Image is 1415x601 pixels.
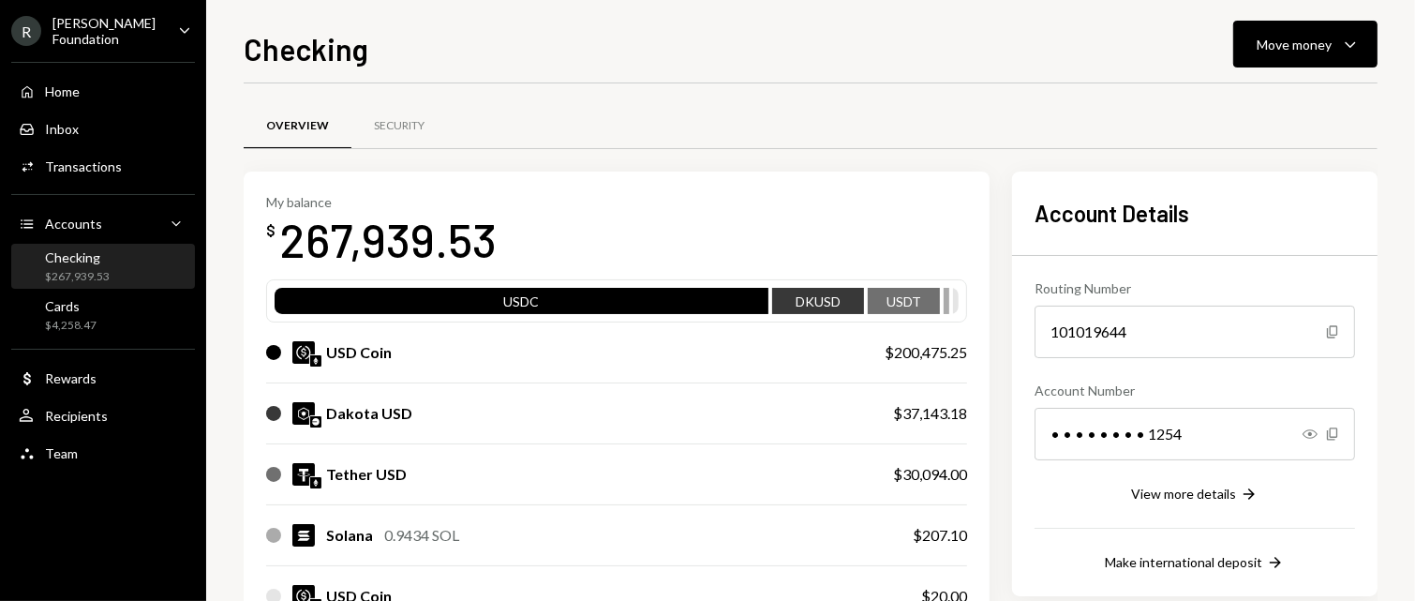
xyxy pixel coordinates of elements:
[893,463,967,486] div: $30,094.00
[45,121,79,137] div: Inbox
[1105,554,1262,570] div: Make international deposit
[326,402,412,425] div: Dakota USD
[1035,408,1355,460] div: • • • • • • • • 1254
[45,298,97,314] div: Cards
[310,355,321,367] img: ethereum-mainnet
[11,74,195,108] a: Home
[52,15,163,47] div: [PERSON_NAME] Foundation
[351,102,447,150] a: Security
[1035,306,1355,358] div: 101019644
[266,194,497,210] div: My balance
[1131,486,1236,502] div: View more details
[45,158,122,174] div: Transactions
[45,83,80,99] div: Home
[244,102,351,150] a: Overview
[310,416,321,428] img: base-mainnet
[45,249,110,265] div: Checking
[45,318,97,334] div: $4,258.47
[11,361,195,395] a: Rewards
[244,30,368,68] h1: Checking
[45,445,78,461] div: Team
[374,118,424,134] div: Security
[326,463,407,486] div: Tether USD
[326,341,392,364] div: USD Coin
[384,524,459,547] div: 0.9434 SOL
[266,221,276,240] div: $
[1233,21,1378,68] button: Move money
[1035,381,1355,400] div: Account Number
[868,292,940,318] div: USDT
[292,524,315,547] img: SOL
[885,341,967,364] div: $200,475.25
[772,292,864,318] div: DKUSD
[11,244,195,289] a: Checking$267,939.53
[45,269,110,285] div: $267,939.53
[45,216,102,232] div: Accounts
[45,408,108,424] div: Recipients
[292,463,315,486] img: USDT
[292,341,315,364] img: USDC
[11,398,195,432] a: Recipients
[45,370,97,386] div: Rewards
[1105,553,1285,574] button: Make international deposit
[893,402,967,425] div: $37,143.18
[11,436,195,470] a: Team
[279,210,497,269] div: 267,939.53
[1035,278,1355,298] div: Routing Number
[11,112,195,145] a: Inbox
[1131,485,1259,505] button: View more details
[11,16,41,46] div: R
[11,293,195,338] a: Cards$4,258.47
[11,206,195,240] a: Accounts
[1257,35,1332,54] div: Move money
[310,477,321,488] img: ethereum-mainnet
[913,524,967,547] div: $207.10
[275,292,768,318] div: USDC
[292,402,315,425] img: DKUSD
[266,118,329,134] div: Overview
[11,149,195,183] a: Transactions
[1035,198,1355,229] h2: Account Details
[326,524,373,547] div: Solana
